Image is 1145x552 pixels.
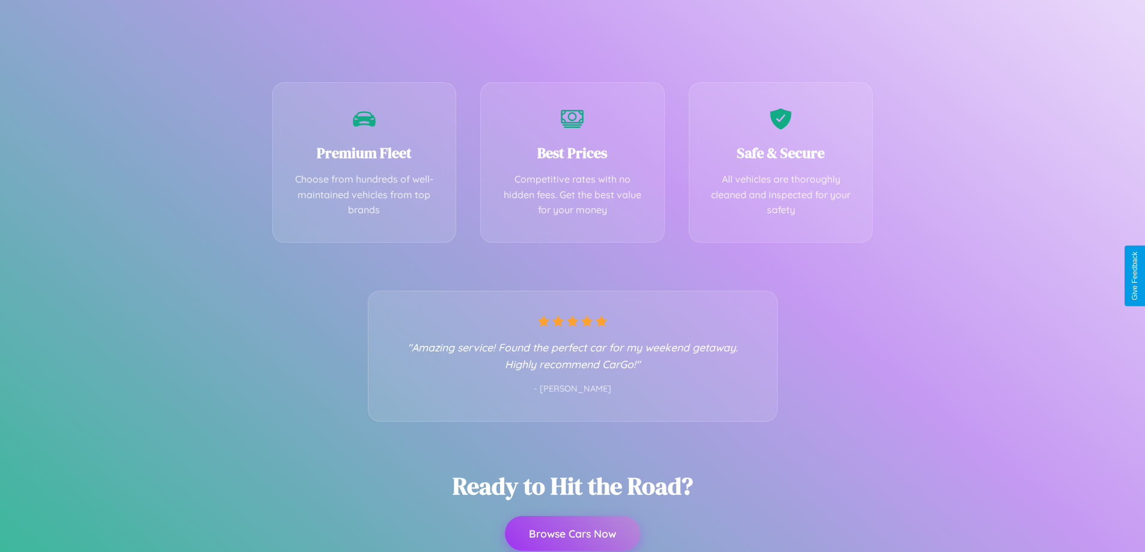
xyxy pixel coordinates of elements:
div: Give Feedback [1131,252,1139,300]
p: "Amazing service! Found the perfect car for my weekend getaway. Highly recommend CarGo!" [392,339,753,372]
h3: Premium Fleet [291,143,438,163]
h3: Safe & Secure [707,143,855,163]
p: Competitive rates with no hidden fees. Get the best value for your money [499,172,646,218]
h3: Best Prices [499,143,646,163]
button: Browse Cars Now [505,516,640,551]
p: All vehicles are thoroughly cleaned and inspected for your safety [707,172,855,218]
p: - [PERSON_NAME] [392,381,753,397]
h2: Ready to Hit the Road? [453,470,693,502]
p: Choose from hundreds of well-maintained vehicles from top brands [291,172,438,218]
